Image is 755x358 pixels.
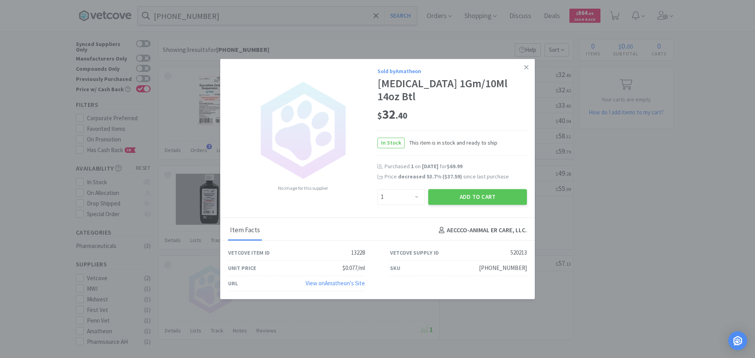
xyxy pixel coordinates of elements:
span: [DATE] [422,163,438,170]
span: This item is in stock and ready to ship [405,138,497,147]
div: Item Facts [228,221,262,241]
div: Price since last purchase [385,173,527,181]
span: decreased 53.7 % ( ) [398,173,462,180]
div: 13228 [351,248,365,257]
h4: AECCCO - ANIMAL ER CARE, LLC. [436,226,527,236]
div: Sold by Amatheon [377,67,527,75]
span: 1 [411,163,414,170]
div: Vetcove Supply ID [390,248,439,257]
span: 32 [377,106,407,122]
a: View onAmatheon's Site [306,279,365,287]
button: Add to Cart [428,189,527,205]
span: $ [377,110,382,121]
div: [PHONE_NUMBER] [479,263,527,273]
div: Vetcove Item ID [228,248,270,257]
span: In Stock [378,138,404,148]
div: $0.077/ml [343,263,365,273]
span: $37.59 [444,173,460,180]
span: $69.99 [447,163,462,170]
div: Unit Price [228,264,256,272]
div: [MEDICAL_DATA] 1Gm/10Ml 14oz Btl [377,77,527,103]
div: Purchased on for [385,163,527,171]
div: SKU [390,264,400,272]
div: URL [228,279,238,288]
div: Open Intercom Messenger [728,331,747,350]
img: no_image.png [252,79,354,182]
span: . 40 [396,110,407,121]
span: No image for this supplier [278,185,328,192]
div: 520213 [510,248,527,257]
